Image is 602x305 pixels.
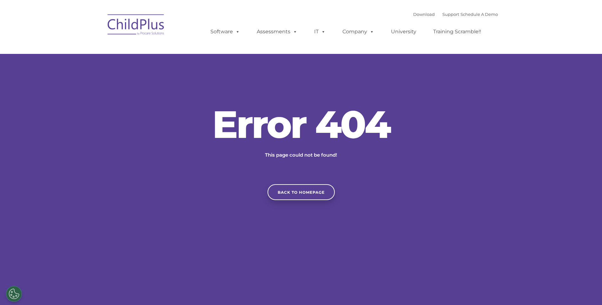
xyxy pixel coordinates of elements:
a: Software [204,25,246,38]
a: Company [336,25,380,38]
a: Assessments [250,25,304,38]
a: University [385,25,423,38]
img: ChildPlus by Procare Solutions [104,10,168,42]
a: Back to homepage [268,184,335,200]
p: This page could not be found! [235,151,368,159]
font: | [413,12,498,17]
a: Training Scramble!! [427,25,487,38]
a: Download [413,12,435,17]
a: Support [442,12,459,17]
a: IT [308,25,332,38]
button: Cookies Settings [6,286,22,302]
a: Schedule A Demo [460,12,498,17]
h2: Error 404 [206,105,396,143]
